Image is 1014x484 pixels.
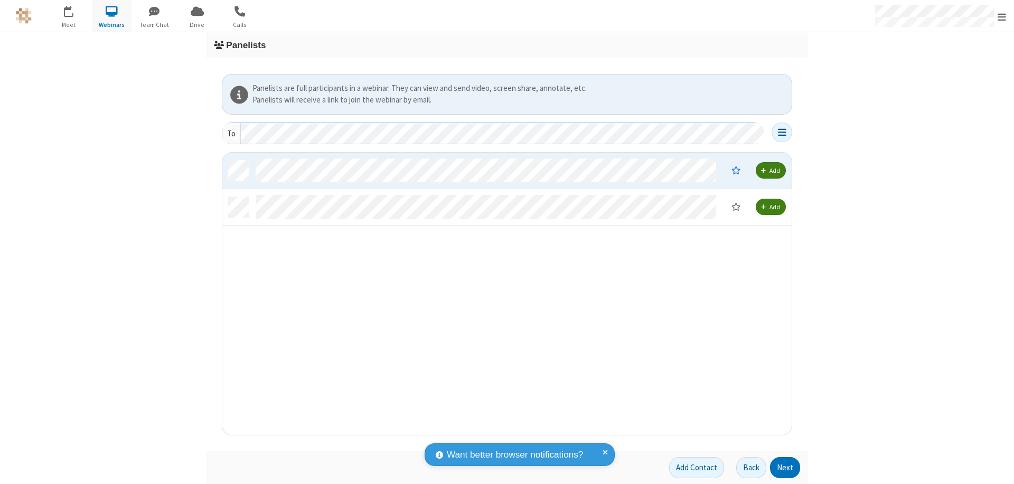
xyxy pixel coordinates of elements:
[16,8,32,24] img: QA Selenium DO NOT DELETE OR CHANGE
[724,198,748,216] button: Moderator
[92,20,132,30] span: Webinars
[222,153,793,436] div: grid
[988,457,1006,477] iframe: Chat
[756,199,786,215] button: Add
[71,6,78,14] div: 6
[676,462,717,472] span: Add Contact
[220,20,260,30] span: Calls
[222,123,241,144] div: To
[769,166,780,174] span: Add
[447,448,583,462] span: Want better browser notifications?
[736,457,766,478] button: Back
[135,20,174,30] span: Team Chat
[214,40,800,50] h3: Panelists
[177,20,217,30] span: Drive
[756,162,786,179] button: Add
[770,457,800,478] button: Next
[49,20,89,30] span: Meet
[252,94,788,106] div: Panelists will receive a link to join the webinar by email.
[769,203,780,211] span: Add
[669,457,724,478] button: Add Contact
[772,123,792,142] button: Open menu
[724,161,748,179] button: Moderator
[252,82,788,95] div: Panelists are full participants in a webinar. They can view and send video, screen share, annotat...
